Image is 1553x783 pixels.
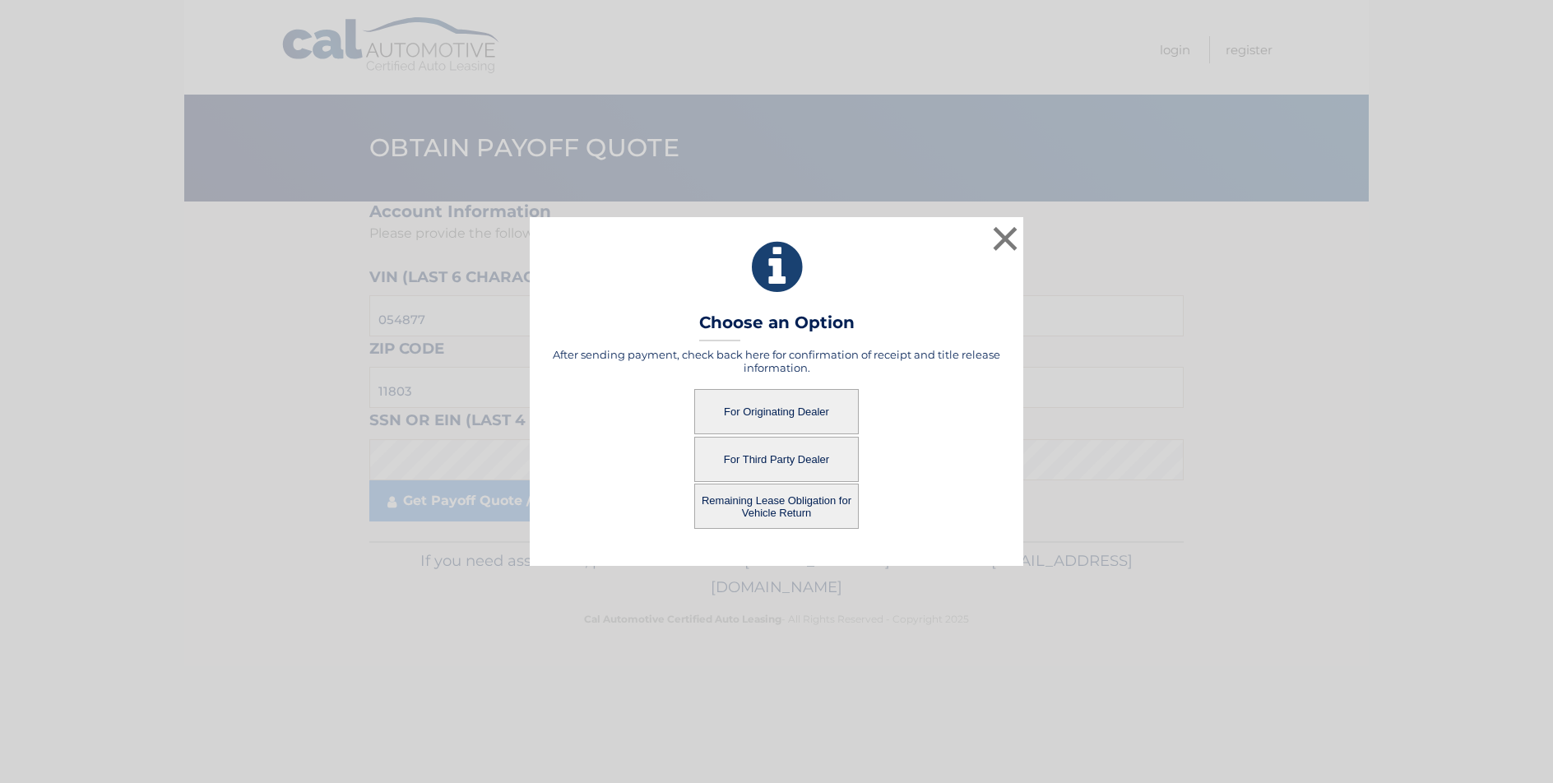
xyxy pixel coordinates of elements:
[699,313,855,341] h3: Choose an Option
[694,437,859,482] button: For Third Party Dealer
[550,348,1003,374] h5: After sending payment, check back here for confirmation of receipt and title release information.
[694,484,859,529] button: Remaining Lease Obligation for Vehicle Return
[989,222,1022,255] button: ×
[694,389,859,434] button: For Originating Dealer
